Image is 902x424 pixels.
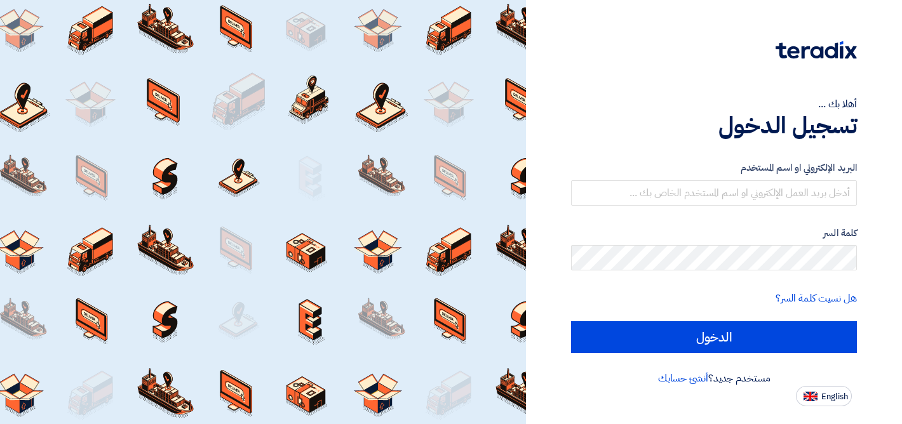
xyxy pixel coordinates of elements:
label: البريد الإلكتروني او اسم المستخدم [571,161,857,175]
h1: تسجيل الدخول [571,112,857,140]
input: أدخل بريد العمل الإلكتروني او اسم المستخدم الخاص بك ... [571,180,857,206]
img: Teradix logo [776,41,857,59]
span: English [821,392,848,401]
div: أهلا بك ... [571,96,857,112]
img: en-US.png [804,392,818,401]
button: English [796,386,852,406]
a: هل نسيت كلمة السر؟ [776,291,857,306]
div: مستخدم جديد؟ [571,371,857,386]
label: كلمة السر [571,226,857,241]
a: أنشئ حسابك [658,371,708,386]
input: الدخول [571,321,857,353]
